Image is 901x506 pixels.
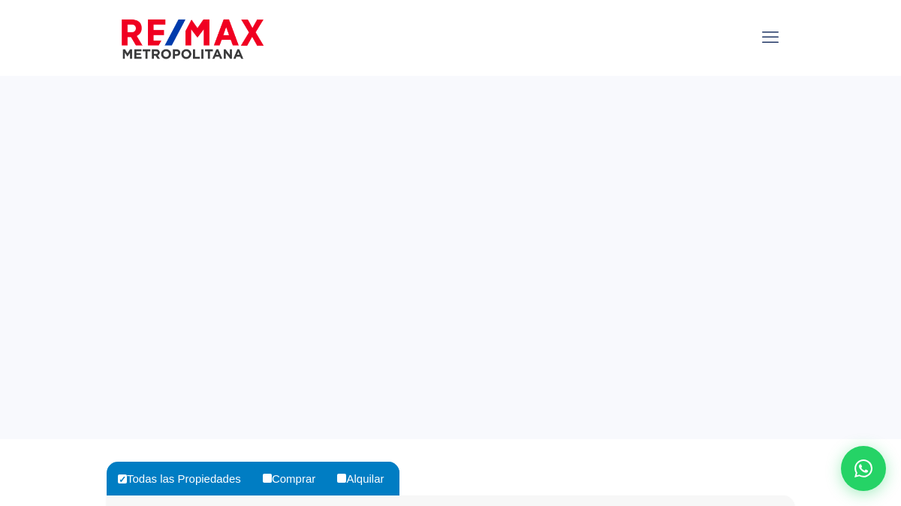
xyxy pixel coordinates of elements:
input: Todas las Propiedades [118,474,127,483]
label: Todas las Propiedades [114,462,256,495]
input: Alquilar [337,474,346,483]
input: Comprar [263,474,272,483]
a: mobile menu [758,25,783,50]
label: Comprar [259,462,330,495]
img: remax-metropolitana-logo [122,17,264,62]
label: Alquilar [333,462,399,495]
